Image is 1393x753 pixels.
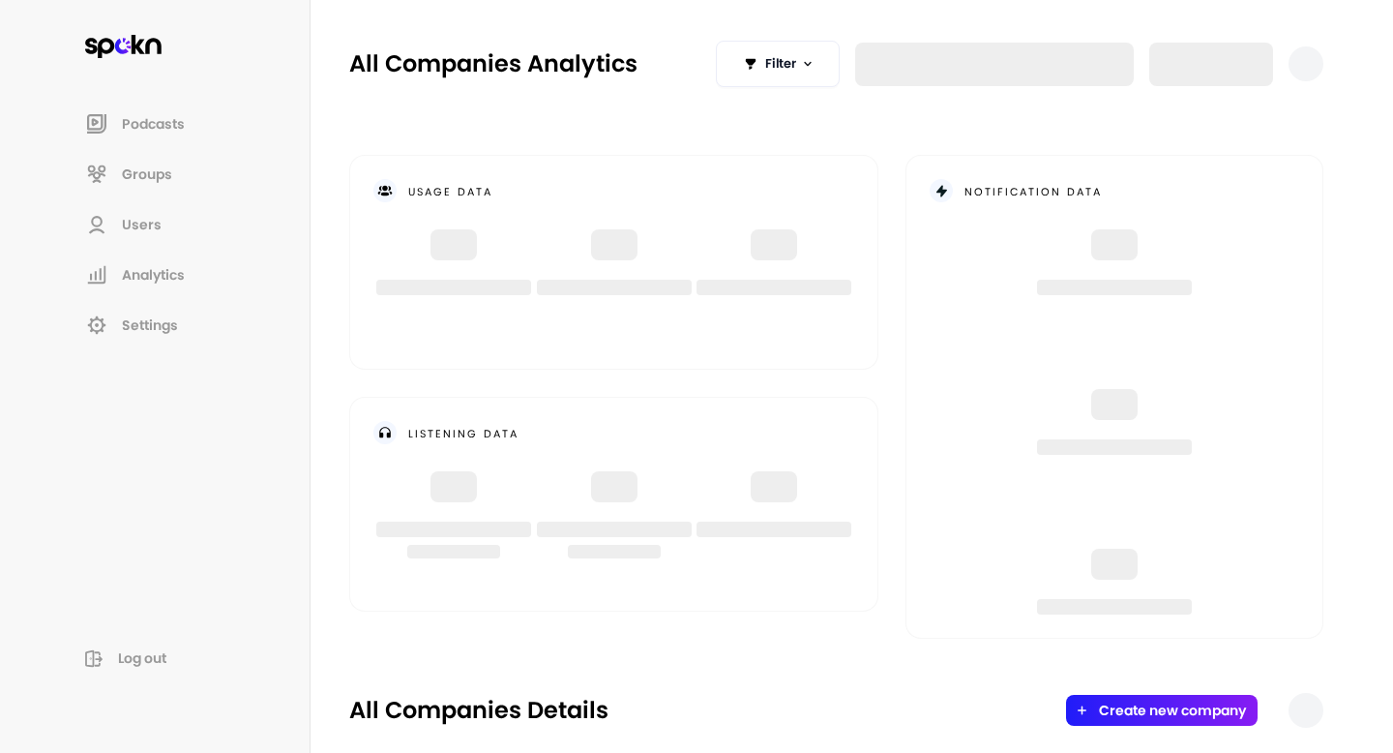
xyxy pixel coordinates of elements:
h2: listening data [408,424,519,441]
a: Groups [70,151,271,197]
span: Users [122,215,162,234]
a: Users [70,201,271,248]
a: Podcasts [70,101,271,147]
span: Filter [765,54,796,74]
span: Analytics [122,265,185,285]
a: Settings [70,302,271,348]
a: Analytics [70,252,271,298]
h2: notification data [964,182,1102,199]
h2: All Companies Analytics [349,48,637,79]
span: Podcasts [122,114,185,134]
span: Settings [122,316,178,335]
h2: usage data [408,182,492,199]
button: Filter [716,41,840,87]
button: Create new company [1099,703,1246,718]
h2: All Companies Details [349,695,608,726]
span: Groups [122,165,172,184]
span: Log out [118,648,166,668]
button: Log out [70,641,271,676]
